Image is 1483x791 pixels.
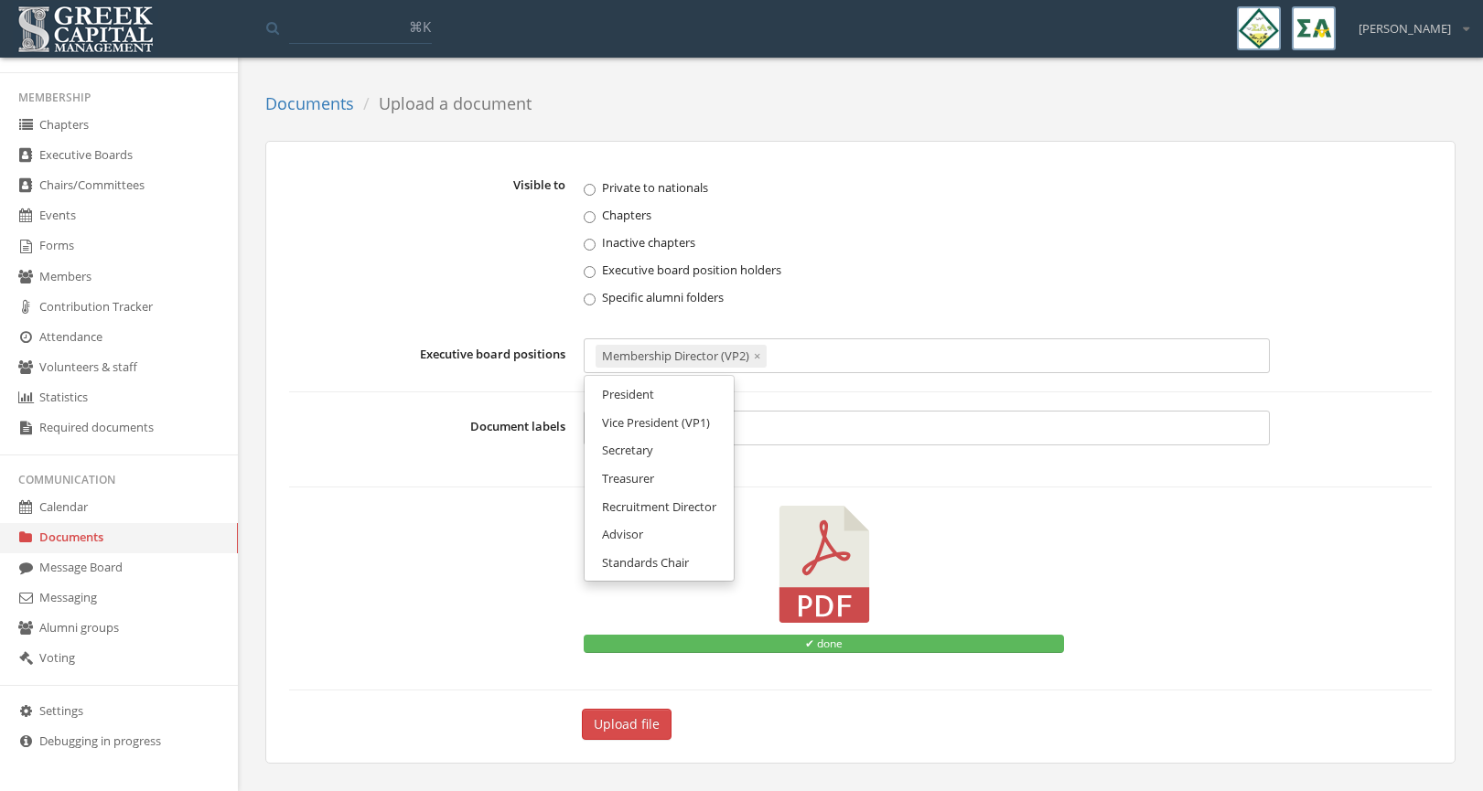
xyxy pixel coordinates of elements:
[602,386,654,402] span: President
[602,498,716,515] span: Recruitment Director
[584,452,1269,469] em: Press enter after each label
[602,554,689,571] span: Standards Chair
[409,17,431,36] span: ⌘K
[602,414,710,431] span: Vice President (VP1)
[591,380,727,409] a: President
[591,493,727,521] a: Recruitment Director
[602,442,653,458] span: Secretary
[584,294,596,305] input: Specific alumni folders
[1359,20,1451,37] span: [PERSON_NAME]
[591,549,727,577] a: Standards Chair
[584,211,596,223] input: Chapters
[265,92,354,114] a: Documents
[582,709,672,740] button: Upload file
[754,347,760,364] span: ×
[584,261,1269,279] label: Executive board position holders
[584,184,596,196] input: Private to nationals
[584,206,1269,224] label: Chapters
[584,233,1269,251] label: Inactive chapters
[591,409,727,437] a: Vice President (VP1)
[584,288,1269,306] label: Specific alumni folders
[584,266,596,278] input: Executive board position holders
[602,526,643,542] span: Advisor
[1347,6,1469,37] div: [PERSON_NAME]
[602,470,654,486] span: Treasurer
[584,635,1064,653] div: ✔ done
[591,436,727,465] a: Secretary
[289,338,575,373] label: Executive board positions
[289,169,575,320] label: Visible to
[591,465,727,493] a: Treasurer
[596,345,767,368] div: Membership Director (VP2)
[354,92,532,116] li: Upload a document
[591,520,727,549] a: Advisor
[289,411,575,468] label: Document labels
[584,178,1269,197] label: Private to nationals
[584,239,596,251] input: Inactive chapters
